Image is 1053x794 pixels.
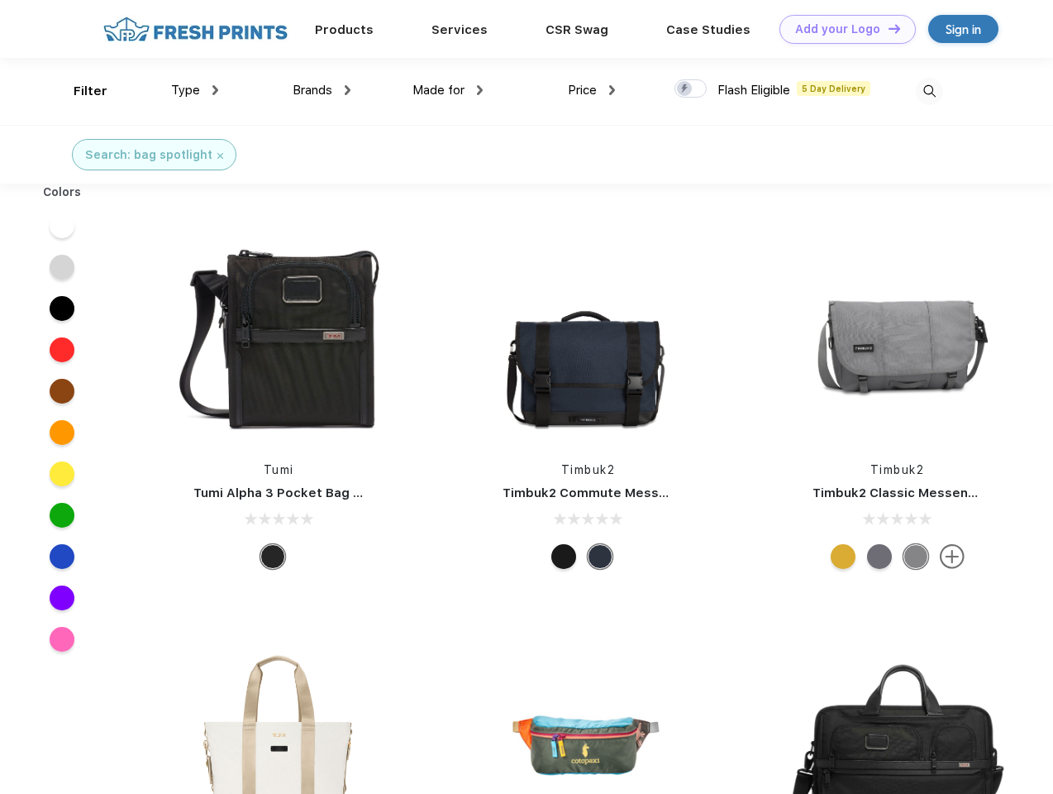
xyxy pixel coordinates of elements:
[940,544,965,569] img: more.svg
[260,544,285,569] div: Black
[946,20,981,39] div: Sign in
[795,22,880,36] div: Add your Logo
[193,485,387,500] a: Tumi Alpha 3 Pocket Bag Small
[171,83,200,98] span: Type
[568,83,597,98] span: Price
[797,81,870,96] span: 5 Day Delivery
[293,83,332,98] span: Brands
[870,463,925,476] a: Timbuk2
[74,82,107,101] div: Filter
[928,15,998,43] a: Sign in
[98,15,293,44] img: fo%20logo%202.webp
[903,544,928,569] div: Eco Gunmetal
[561,463,616,476] a: Timbuk2
[31,184,94,201] div: Colors
[85,146,212,164] div: Search: bag spotlight
[264,463,294,476] a: Tumi
[477,85,483,95] img: dropdown.png
[503,485,724,500] a: Timbuk2 Commute Messenger Bag
[315,22,374,37] a: Products
[169,225,388,445] img: func=resize&h=266
[889,24,900,33] img: DT
[212,85,218,95] img: dropdown.png
[551,544,576,569] div: Eco Black
[345,85,350,95] img: dropdown.png
[916,78,943,105] img: desktop_search.svg
[812,485,1017,500] a: Timbuk2 Classic Messenger Bag
[609,85,615,95] img: dropdown.png
[717,83,790,98] span: Flash Eligible
[412,83,465,98] span: Made for
[788,225,1008,445] img: func=resize&h=266
[478,225,698,445] img: func=resize&h=266
[588,544,612,569] div: Eco Nautical
[867,544,892,569] div: Eco Army Pop
[831,544,855,569] div: Eco Amber
[217,153,223,159] img: filter_cancel.svg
